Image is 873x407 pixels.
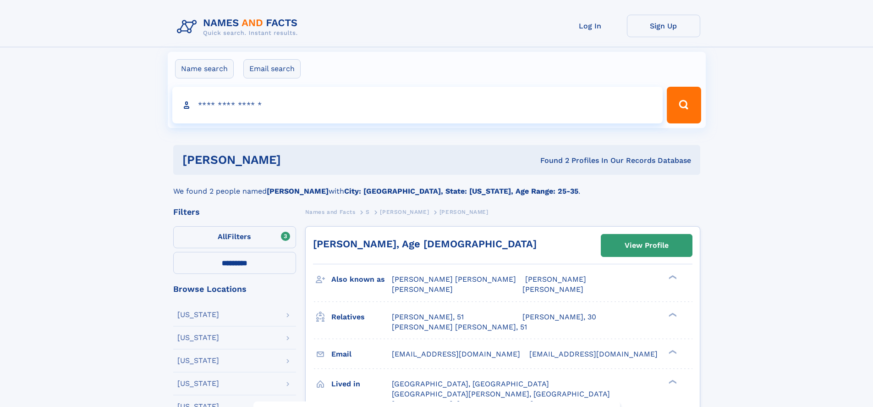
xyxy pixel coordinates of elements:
div: [US_STATE] [177,357,219,364]
a: Sign Up [627,15,700,37]
a: S [366,206,370,217]
a: View Profile [601,234,692,256]
a: Names and Facts [305,206,356,217]
div: ❯ [666,274,677,280]
span: [PERSON_NAME] [392,285,453,294]
h3: Relatives [331,309,392,325]
input: search input [172,87,663,123]
b: [PERSON_NAME] [267,187,329,195]
a: [PERSON_NAME] [PERSON_NAME], 51 [392,322,527,332]
button: Search Button [667,87,701,123]
div: [US_STATE] [177,380,219,387]
img: Logo Names and Facts [173,15,305,39]
span: All [218,232,227,241]
div: Found 2 Profiles In Our Records Database [411,156,691,166]
b: City: [GEOGRAPHIC_DATA], State: [US_STATE], Age Range: 25-35 [344,187,578,195]
span: [PERSON_NAME] [525,275,586,284]
label: Name search [175,59,234,78]
div: Filters [173,208,296,216]
span: [EMAIL_ADDRESS][DOMAIN_NAME] [529,350,658,358]
a: Log In [554,15,627,37]
div: ❯ [666,312,677,318]
a: [PERSON_NAME], 30 [522,312,596,322]
div: Browse Locations [173,285,296,293]
label: Email search [243,59,301,78]
div: ❯ [666,349,677,355]
h1: [PERSON_NAME] [182,154,411,166]
span: S [366,209,370,215]
div: [US_STATE] [177,311,219,318]
h3: Lived in [331,376,392,392]
span: [PERSON_NAME] [522,285,583,294]
span: [PERSON_NAME] [380,209,429,215]
span: [PERSON_NAME] [439,209,489,215]
a: [PERSON_NAME], Age [DEMOGRAPHIC_DATA] [313,238,537,250]
span: [GEOGRAPHIC_DATA][PERSON_NAME], [GEOGRAPHIC_DATA] [392,390,610,398]
div: We found 2 people named with . [173,175,700,197]
div: [US_STATE] [177,334,219,341]
label: Filters [173,226,296,248]
span: [PERSON_NAME] [PERSON_NAME] [392,275,516,284]
div: View Profile [625,235,669,256]
a: [PERSON_NAME] [380,206,429,217]
h3: Email [331,346,392,362]
span: [GEOGRAPHIC_DATA], [GEOGRAPHIC_DATA] [392,379,549,388]
div: ❯ [666,379,677,385]
span: [EMAIL_ADDRESS][DOMAIN_NAME] [392,350,520,358]
a: [PERSON_NAME], 51 [392,312,464,322]
h3: Also known as [331,272,392,287]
